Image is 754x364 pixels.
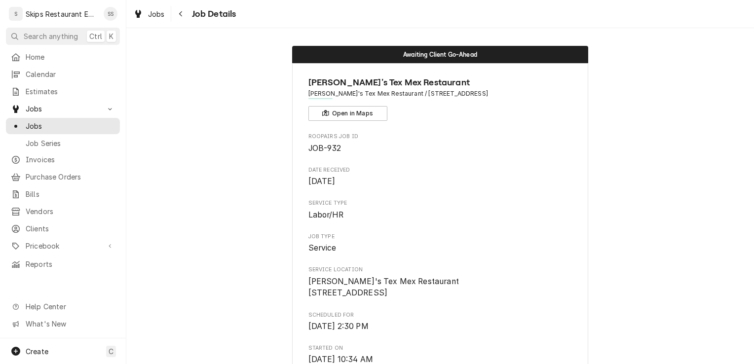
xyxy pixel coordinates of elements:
[109,31,113,41] span: K
[6,151,120,168] a: Invoices
[308,209,572,221] span: Service Type
[6,316,120,332] a: Go to What's New
[6,135,120,151] a: Job Series
[26,223,115,234] span: Clients
[24,31,78,41] span: Search anything
[173,6,189,22] button: Navigate back
[9,7,23,21] div: S
[6,101,120,117] a: Go to Jobs
[308,176,572,187] span: Date Received
[308,311,572,319] span: Scheduled For
[6,203,120,219] a: Vendors
[308,143,572,154] span: Roopairs Job ID
[308,76,572,89] span: Name
[308,199,572,207] span: Service Type
[26,154,115,165] span: Invoices
[308,210,343,219] span: Labor/HR
[403,51,477,58] span: Awaiting Client Go-Ahead
[6,256,120,272] a: Reports
[6,169,120,185] a: Purchase Orders
[6,238,120,254] a: Go to Pricebook
[6,118,120,134] a: Jobs
[308,233,572,254] div: Job Type
[308,199,572,220] div: Service Type
[308,144,341,153] span: JOB-932
[308,266,572,299] div: Service Location
[109,346,113,357] span: C
[6,49,120,65] a: Home
[26,86,115,97] span: Estimates
[26,52,115,62] span: Home
[308,322,369,331] span: [DATE] 2:30 PM
[308,233,572,241] span: Job Type
[26,241,100,251] span: Pricebook
[6,220,120,237] a: Clients
[308,166,572,187] div: Date Received
[292,46,588,63] div: Status
[26,104,100,114] span: Jobs
[26,347,48,356] span: Create
[89,31,102,41] span: Ctrl
[308,355,373,364] span: [DATE] 10:34 AM
[308,76,572,121] div: Client Information
[26,121,115,131] span: Jobs
[189,7,236,21] span: Job Details
[6,298,120,315] a: Go to Help Center
[308,133,572,141] span: Roopairs Job ID
[104,7,117,21] div: SS
[308,266,572,274] span: Service Location
[308,177,336,186] span: [DATE]
[26,259,115,269] span: Reports
[26,172,115,182] span: Purchase Orders
[26,138,115,148] span: Job Series
[308,106,387,121] button: Open in Maps
[308,344,572,352] span: Started On
[26,206,115,217] span: Vendors
[308,311,572,332] div: Scheduled For
[308,321,572,332] span: Scheduled For
[308,277,459,298] span: [PERSON_NAME]'s Tex Mex Restaurant [STREET_ADDRESS]
[308,243,337,253] span: Service
[308,133,572,154] div: Roopairs Job ID
[308,166,572,174] span: Date Received
[308,276,572,299] span: Service Location
[6,66,120,82] a: Calendar
[6,28,120,45] button: Search anythingCtrlK
[308,242,572,254] span: Job Type
[26,69,115,79] span: Calendar
[129,6,169,22] a: Jobs
[308,89,572,98] span: Address
[26,319,114,329] span: What's New
[148,9,165,19] span: Jobs
[26,301,114,312] span: Help Center
[104,7,117,21] div: Shan Skipper's Avatar
[26,9,98,19] div: Skips Restaurant Equipment
[26,189,115,199] span: Bills
[6,83,120,100] a: Estimates
[6,186,120,202] a: Bills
